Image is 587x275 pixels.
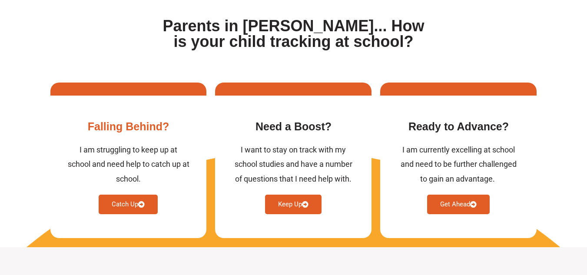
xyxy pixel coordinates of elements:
[232,142,354,186] div: I want to stay on track with my school studies and have a number of questions that I need help wi...
[265,195,322,214] a: Keep Up
[442,177,587,275] iframe: Chat Widget
[68,119,189,134] h3: Falling Behind​?
[232,119,354,134] h3: Need a Boost?
[398,119,519,134] h3: Ready to Advance​?
[160,18,428,50] h1: Parents in [PERSON_NAME]... How is your child tracking at school?
[68,142,189,186] div: I am struggling to keep up at school and need help to catch up at school.​​
[99,195,158,214] a: Catch Up
[398,142,519,186] div: I am currently excelling at school and need to be further challenged to gain an advantage. ​
[427,195,490,214] a: Get Ahead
